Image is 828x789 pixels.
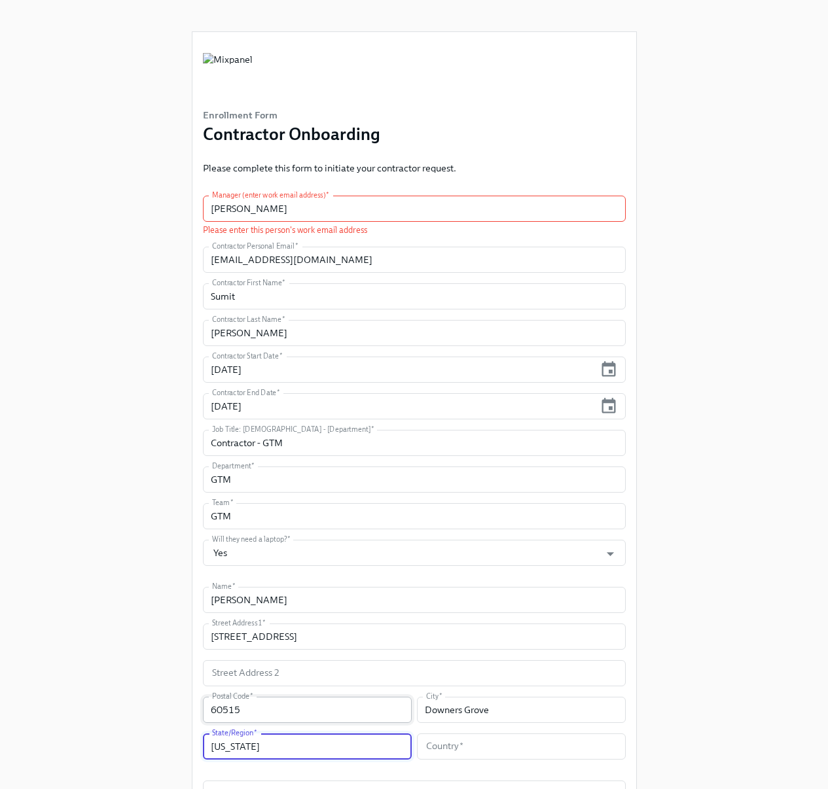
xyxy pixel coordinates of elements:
[203,53,253,92] img: Mixpanel
[203,162,456,175] p: Please complete this form to initiate your contractor request.
[203,357,595,383] input: MM/DD/YYYY
[203,122,380,146] h3: Contractor Onboarding
[203,108,380,122] h6: Enrollment Form
[600,544,621,564] button: Open
[203,224,626,236] p: Please enter this person's work email address
[203,393,595,419] input: MM/DD/YYYY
